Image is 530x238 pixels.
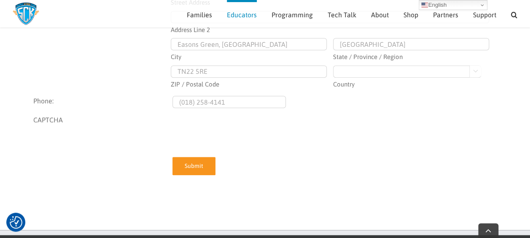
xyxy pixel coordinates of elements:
[473,11,496,18] span: Support
[33,115,172,148] label: CAPTCHA
[172,157,215,175] input: Submit
[328,11,356,18] span: Tech Talk
[433,11,458,18] span: Partners
[171,78,327,89] label: ZIP / Postal Code
[171,50,327,62] label: City
[33,96,172,108] label: Phone:
[171,23,489,35] label: Address Line 2
[227,11,257,18] span: Educators
[272,11,313,18] span: Programming
[13,2,39,25] img: Savvy Cyber Kids Logo
[421,2,428,8] img: en
[187,11,212,18] span: Families
[333,50,489,62] label: State / Province / Region
[404,11,418,18] span: Shop
[10,216,22,229] img: Revisit consent button
[371,11,389,18] span: About
[10,216,22,229] button: Consent Preferences
[333,78,489,89] label: Country
[172,115,301,148] iframe: reCAPTCHA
